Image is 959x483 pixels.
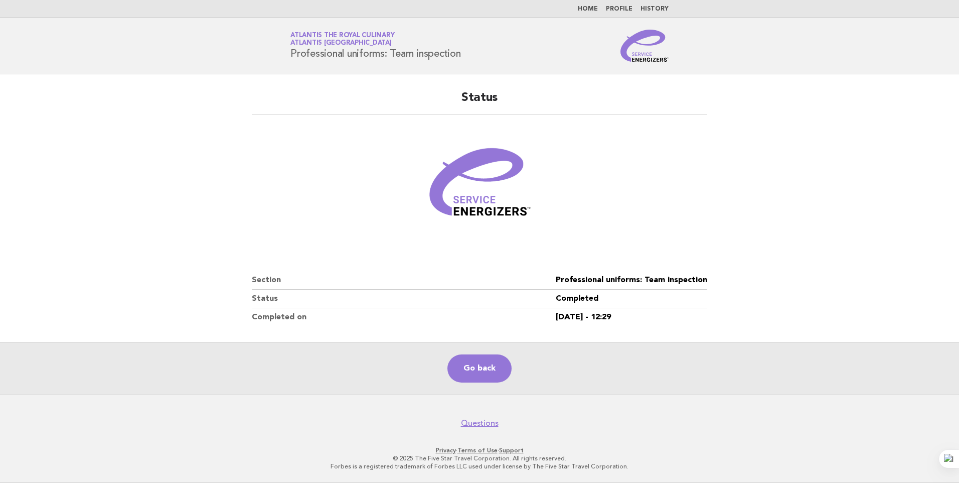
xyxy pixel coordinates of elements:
a: History [641,6,669,12]
p: · · [173,446,786,454]
a: Go back [447,354,512,383]
dd: Professional uniforms: Team inspection [556,271,707,290]
a: Privacy [436,447,456,454]
a: Questions [461,418,499,428]
a: Atlantis the Royal CulinaryAtlantis [GEOGRAPHIC_DATA] [290,32,394,46]
img: Verified [419,127,540,247]
span: Atlantis [GEOGRAPHIC_DATA] [290,40,392,47]
dt: Completed on [252,308,556,326]
h1: Professional uniforms: Team inspection [290,33,461,59]
dt: Section [252,271,556,290]
dd: [DATE] - 12:29 [556,308,707,326]
a: Home [578,6,598,12]
img: Service Energizers [620,30,669,62]
p: © 2025 The Five Star Travel Corporation. All rights reserved. [173,454,786,462]
a: Terms of Use [457,447,498,454]
dt: Status [252,290,556,308]
dd: Completed [556,290,707,308]
p: Forbes is a registered trademark of Forbes LLC used under license by The Five Star Travel Corpora... [173,462,786,470]
h2: Status [252,90,707,114]
a: Profile [606,6,632,12]
a: Support [499,447,524,454]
